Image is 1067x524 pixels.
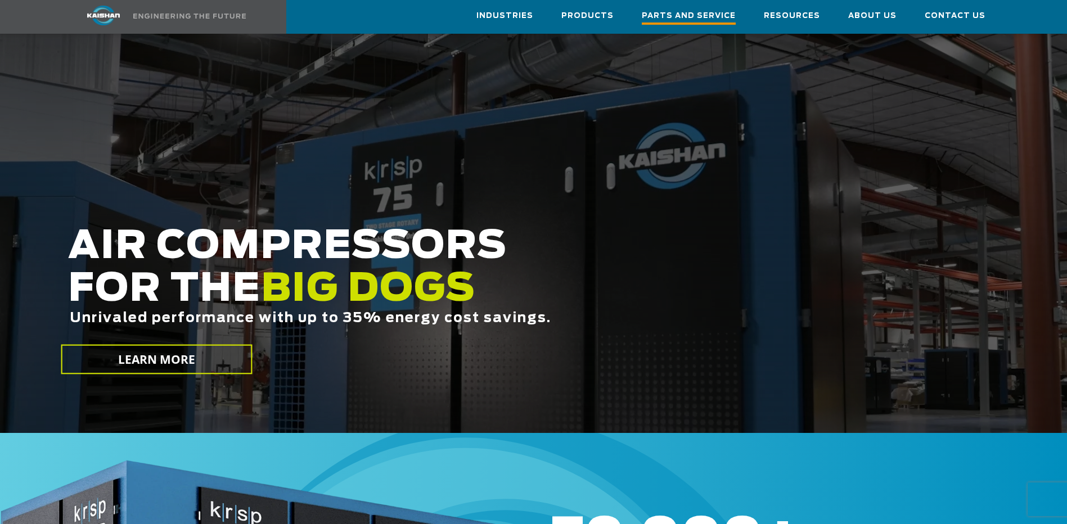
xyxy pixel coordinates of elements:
[118,351,195,368] span: LEARN MORE
[642,1,736,33] a: Parts and Service
[68,225,842,361] h2: AIR COMPRESSORS FOR THE
[70,311,551,325] span: Unrivaled performance with up to 35% energy cost savings.
[133,13,246,19] img: Engineering the future
[848,1,897,31] a: About Us
[476,1,533,31] a: Industries
[925,1,985,31] a: Contact Us
[764,10,820,22] span: Resources
[642,10,736,25] span: Parts and Service
[764,1,820,31] a: Resources
[476,10,533,22] span: Industries
[561,1,614,31] a: Products
[261,270,476,309] span: BIG DOGS
[925,10,985,22] span: Contact Us
[61,6,146,25] img: kaishan logo
[561,10,614,22] span: Products
[61,345,252,374] a: LEARN MORE
[848,10,897,22] span: About Us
